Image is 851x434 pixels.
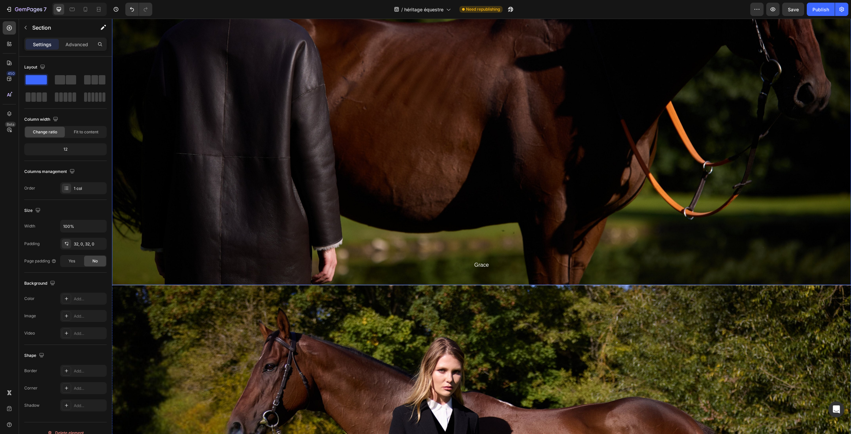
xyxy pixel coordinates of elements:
[812,6,829,13] div: Publish
[74,313,105,319] div: Add...
[32,24,87,32] p: Section
[74,368,105,374] div: Add...
[74,129,98,135] span: Fit to content
[24,402,40,408] div: Shadow
[24,368,37,374] div: Border
[401,6,403,13] span: /
[92,258,98,264] span: No
[24,167,76,176] div: Columns management
[24,351,46,360] div: Shape
[33,129,57,135] span: Change ratio
[24,63,47,72] div: Layout
[6,71,16,76] div: 450
[24,279,57,288] div: Background
[61,220,106,232] input: Auto
[44,5,47,13] p: 7
[24,296,35,302] div: Color
[74,331,105,337] div: Add...
[68,258,75,264] span: Yes
[125,3,152,16] div: Undo/Redo
[24,185,35,191] div: Order
[24,206,42,215] div: Size
[33,41,52,48] p: Settings
[24,258,57,264] div: Page padding
[24,330,35,336] div: Video
[788,7,799,12] span: Save
[24,223,35,229] div: Width
[404,6,443,13] span: héritage équestre
[74,385,105,391] div: Add...
[65,41,88,48] p: Advanced
[112,19,851,434] iframe: Design area
[354,238,385,255] button: <p>Grace</p>
[5,122,16,127] div: Beta
[362,242,377,251] p: Grace
[782,3,804,16] button: Save
[807,3,835,16] button: Publish
[26,145,105,154] div: 12
[24,313,36,319] div: Image
[74,241,105,247] div: 32, 0, 32, 0
[24,385,38,391] div: Corner
[3,3,50,16] button: 7
[828,401,844,417] div: Open Intercom Messenger
[24,241,40,247] div: Padding
[74,403,105,409] div: Add...
[24,115,60,124] div: Column width
[466,6,500,12] span: Need republishing
[74,296,105,302] div: Add...
[74,186,105,192] div: 1 col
